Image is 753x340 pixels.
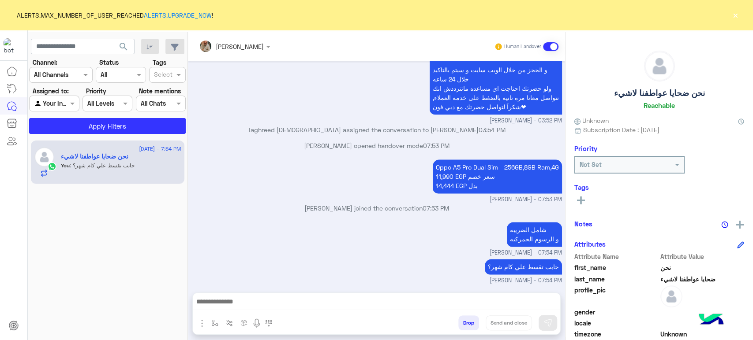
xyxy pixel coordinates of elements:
[574,144,597,152] h6: Priority
[4,38,19,54] img: 1403182699927242
[543,318,552,327] img: send message
[486,315,532,330] button: Send and close
[574,220,592,228] h6: Notes
[251,318,262,329] img: send voice note
[614,88,705,98] h5: نحن ضحايا عواطفنا لاشيء
[17,11,213,20] span: ALERTS.MAX_NUMBER_OF_USER_REACHED !
[118,41,129,52] span: search
[191,141,562,150] p: [PERSON_NAME] opened handover mode
[197,318,207,329] img: send attachment
[226,319,233,326] img: Trigger scenario
[574,263,659,272] span: first_name
[490,277,562,285] span: [PERSON_NAME] - 07:54 PM
[490,117,562,125] span: [PERSON_NAME] - 03:52 PM
[240,319,247,326] img: create order
[458,315,479,330] button: Drop
[153,58,166,67] label: Tags
[696,305,727,336] img: hulul-logo.png
[99,58,119,67] label: Status
[423,142,450,149] span: 07:53 PM
[237,315,251,330] button: create order
[191,203,562,213] p: [PERSON_NAME] joined the conversation
[423,204,449,212] span: 07:53 PM
[485,259,562,274] p: 3/9/2025, 7:54 PM
[644,51,674,81] img: defaultAdmin.png
[208,315,222,330] button: select flow
[265,320,272,327] img: make a call
[721,221,728,228] img: notes
[574,329,659,339] span: timezone
[574,318,659,328] span: locale
[660,318,745,328] span: null
[574,240,606,248] h6: Attributes
[29,118,186,134] button: Apply Filters
[153,70,172,81] div: Select
[574,307,659,317] span: gender
[70,162,135,169] span: حابب تقسط علي كام شهر؟
[113,39,135,58] button: search
[644,101,675,109] h6: Reachable
[139,145,181,153] span: [DATE] - 7:54 PM
[191,125,562,134] p: Taghreed [DEMOGRAPHIC_DATA] assigned the conversation to [PERSON_NAME]
[48,162,56,171] img: WhatsApp
[507,222,562,247] p: 3/9/2025, 7:54 PM
[86,86,106,96] label: Priority
[33,58,57,67] label: Channel:
[574,252,659,261] span: Attribute Name
[574,183,744,191] h6: Tags
[574,116,609,125] span: Unknown
[574,285,659,306] span: profile_pic
[583,125,659,134] span: Subscription Date : [DATE]
[479,126,506,133] span: 03:54 PM
[34,147,54,167] img: defaultAdmin.png
[433,159,562,193] p: 3/9/2025, 7:53 PM
[660,274,745,284] span: ضحايا عواطفنا لاشيء
[430,7,562,115] p: 3/9/2025, 3:52 PM
[731,11,740,19] button: ×
[660,307,745,317] span: null
[211,319,218,326] img: select flow
[660,252,745,261] span: Attribute Value
[504,43,541,50] small: Human Handover
[736,221,744,229] img: add
[660,329,745,339] span: Unknown
[660,263,745,272] span: نحن
[490,196,562,204] span: [PERSON_NAME] - 07:53 PM
[144,11,212,19] a: ALERTS.UPGRADE_NOW
[61,162,70,169] span: You
[660,285,682,307] img: defaultAdmin.png
[222,315,237,330] button: Trigger scenario
[490,249,562,257] span: [PERSON_NAME] - 07:54 PM
[61,153,128,160] h5: نحن ضحايا عواطفنا لاشيء
[574,274,659,284] span: last_name
[33,86,69,96] label: Assigned to:
[139,86,181,96] label: Note mentions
